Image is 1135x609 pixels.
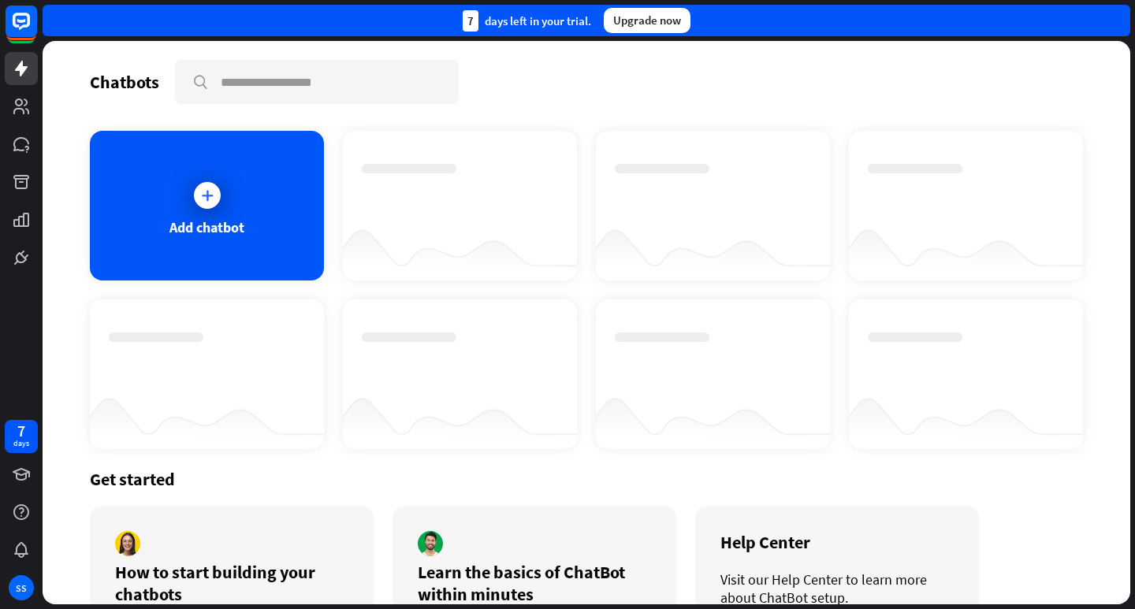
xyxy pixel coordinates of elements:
div: Visit our Help Center to learn more about ChatBot setup. [720,570,954,607]
img: author [115,531,140,556]
div: Get started [90,468,1083,490]
div: Help Center [720,531,954,553]
div: 7 [17,424,25,438]
div: SS [9,575,34,600]
div: days [13,438,29,449]
div: Chatbots [90,71,159,93]
div: Add chatbot [169,218,244,236]
div: How to start building your chatbots [115,561,348,605]
div: 7 [463,10,478,32]
a: 7 days [5,420,38,453]
div: days left in your trial. [463,10,591,32]
button: Open LiveChat chat widget [13,6,60,54]
img: author [418,531,443,556]
div: Learn the basics of ChatBot within minutes [418,561,651,605]
div: Upgrade now [604,8,690,33]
